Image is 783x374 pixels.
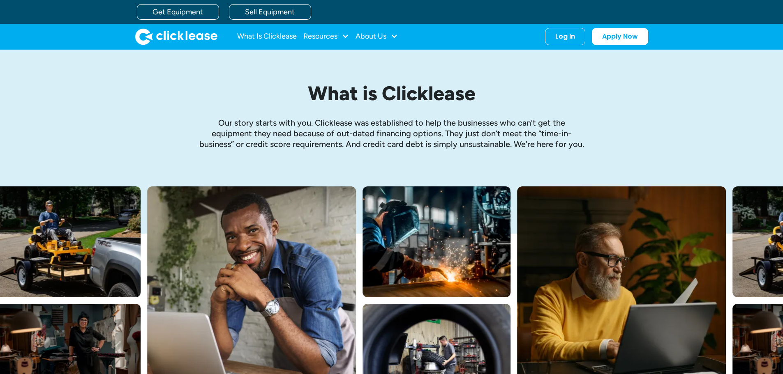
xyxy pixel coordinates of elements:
[135,28,217,45] a: home
[303,28,349,45] div: Resources
[135,28,217,45] img: Clicklease logo
[237,28,297,45] a: What Is Clicklease
[555,32,575,41] div: Log In
[592,28,648,45] a: Apply Now
[229,4,311,20] a: Sell Equipment
[137,4,219,20] a: Get Equipment
[363,186,510,297] img: A welder in a large mask working on a large pipe
[199,117,585,149] p: Our story starts with you. Clicklease was established to help the businesses who can’t get the eq...
[199,83,585,104] h1: What is Clicklease
[356,28,398,45] div: About Us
